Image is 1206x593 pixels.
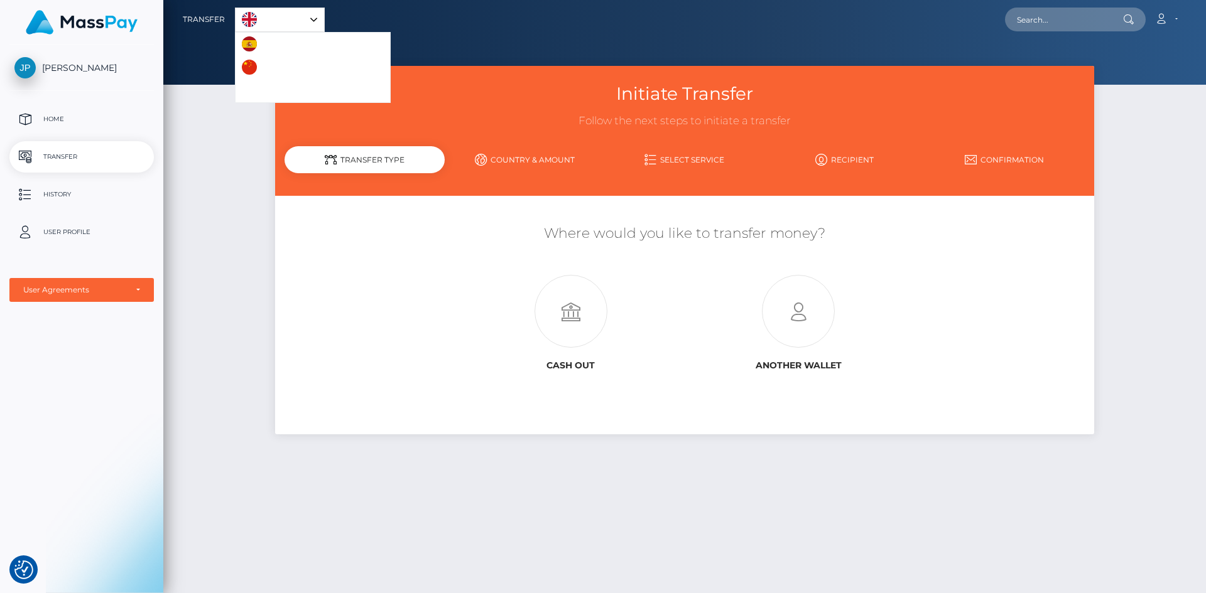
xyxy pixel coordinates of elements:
a: 中文 (简体) [236,56,312,79]
p: Transfer [14,147,149,166]
h3: Initiate Transfer [285,82,1084,106]
a: Country & Amount [445,149,605,171]
h3: Follow the next steps to initiate a transfer [285,114,1084,129]
p: History [14,185,149,204]
a: English [236,8,324,31]
a: Confirmation [925,149,1085,171]
a: Transfer [9,141,154,173]
img: MassPay [26,10,138,35]
a: Transfer [183,6,225,33]
div: User Agreements [23,285,126,295]
a: Português ([GEOGRAPHIC_DATA]) [236,79,390,102]
a: Recipient [764,149,925,171]
div: Language [235,8,325,32]
aside: Language selected: English [235,8,325,32]
span: [PERSON_NAME] [9,62,154,73]
h6: Another wallet [694,360,903,371]
h6: Cash out [467,360,675,371]
h5: Where would you like to transfer money? [285,224,1084,243]
img: Revisit consent button [14,560,33,579]
a: History [9,179,154,210]
a: Home [9,104,154,135]
a: Español [236,33,306,56]
p: User Profile [14,223,149,242]
a: Select Service [605,149,765,171]
p: Home [14,110,149,129]
ul: Language list [235,32,391,103]
button: User Agreements [9,278,154,302]
input: Search... [1005,8,1123,31]
div: Transfer Type [285,146,445,173]
button: Consent Preferences [14,560,33,579]
a: User Profile [9,216,154,248]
